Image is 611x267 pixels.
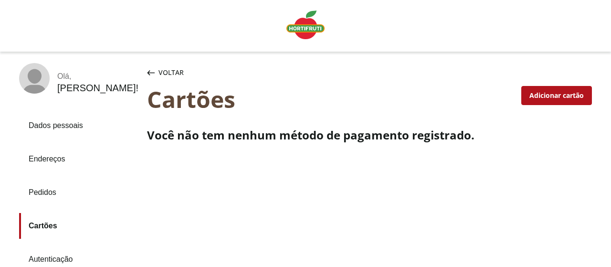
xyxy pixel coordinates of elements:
[145,63,186,82] button: Voltar
[521,86,592,105] button: Adicionar cartão
[57,83,138,94] div: [PERSON_NAME] !
[19,146,139,172] a: Endereços
[19,180,139,205] a: Pedidos
[147,127,474,143] span: Você não tem nenhum método de pagamento registrado.
[522,86,591,105] div: Adicionar cartão
[147,86,517,112] div: Cartões
[19,113,139,139] a: Dados pessoais
[158,68,184,77] span: Voltar
[19,213,139,239] a: Cartões
[57,72,138,81] div: Olá ,
[283,7,328,45] a: Logo
[286,11,325,39] img: Logo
